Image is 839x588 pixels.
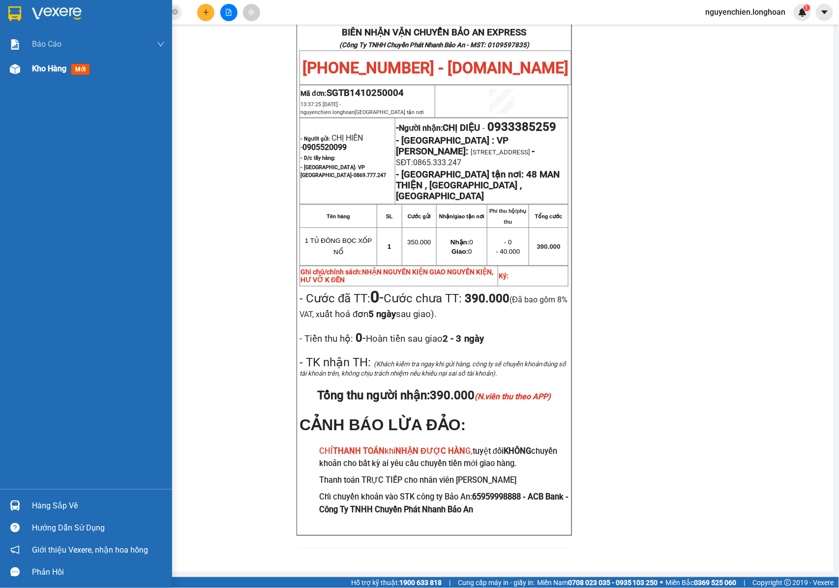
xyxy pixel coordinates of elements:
span: Ngày in phiếu: 13:17 ngày [62,20,198,30]
span: Giới thiệu Vexere, nhận hoa hồng [32,544,148,556]
div: Phản hồi [32,565,165,580]
strong: BIÊN NHẬN VẬN CHUYỂN BẢO AN EXPRESS [342,27,526,38]
span: question-circle [10,523,20,532]
span: 0905520099 [302,143,347,152]
span: Tổng thu người nhận: [317,389,551,403]
span: mới [71,64,90,75]
span: Báo cáo [32,38,61,50]
span: Miền Nam [537,577,658,588]
span: Người nhận: [399,124,480,133]
strong: CSKH: [27,33,52,42]
span: copyright [784,579,791,586]
img: warehouse-icon [10,500,20,511]
span: - [532,147,535,157]
strong: 48 MAN THIỆN , [GEOGRAPHIC_DATA] , [GEOGRAPHIC_DATA] [396,170,560,202]
span: | [744,577,746,588]
strong: KHÔNG [504,447,531,456]
span: 1 [388,243,391,251]
strong: Ghi chú/chính sách: [300,268,493,284]
strong: Tên hàng [327,214,350,220]
h3: Chỉ chuyển khoản vào STK công ty Bảo An: [319,491,569,516]
span: SGTB1410250004 [327,88,404,98]
span: - Tiền thu hộ: [300,334,353,345]
strong: 5 ngày [369,309,396,320]
button: caret-down [816,4,833,21]
strong: SL [386,214,393,220]
span: CẢNH BÁO LỪA ĐẢO: [300,416,466,434]
span: NHẬN NGUYÊN KIỆN GIAO NGUYÊN KIỆN, HƯ VỠ K ĐỀN [300,268,493,284]
span: nguyenchien.longhoan [698,6,794,18]
span: CHỊ DIỆU [443,123,480,134]
span: 1 TỦ ĐÔNG BỌC XỐP NỔ [305,237,372,256]
span: - 40.000 [496,248,520,256]
span: Cước chưa TT: [300,292,568,321]
img: solution-icon [10,39,20,50]
span: 390.000 [430,389,551,403]
div: Hướng dẫn sử dụng [32,521,165,535]
span: CHỊ HIỀN - [300,134,363,152]
img: warehouse-icon [10,64,20,74]
strong: Giao: [451,248,468,256]
span: Hoàn tiền sau giao [366,334,484,345]
span: [STREET_ADDRESS] [471,149,530,156]
span: 0869.777.247 [354,173,386,179]
span: down [157,40,165,48]
span: [PHONE_NUMBER] - [DOMAIN_NAME] [302,59,569,77]
span: 0 [450,239,473,246]
strong: 0369 525 060 [694,579,737,587]
strong: Nhận: [450,239,469,246]
span: 390.000 [537,243,561,251]
span: Miền Bắc [666,577,737,588]
span: 0865.333.247 [414,158,462,168]
span: caret-down [820,8,829,17]
div: Hàng sắp về [32,499,165,513]
strong: 0708 023 035 - 0935 103 250 [568,579,658,587]
strong: - [396,123,480,134]
strong: Phí thu hộ/phụ thu [489,208,527,225]
span: - [480,124,487,133]
span: message [10,567,20,577]
em: (N.viên thu theo APP) [475,392,551,402]
span: close-circle [172,8,178,17]
span: (Khách kiểm tra ngay khi gửi hàng, công ty sẽ chuyển khoản đúng số tài khoản trên, không chịu trá... [300,361,566,378]
span: - 0 [504,239,512,246]
strong: (Công Ty TNHH Chuyển Phát Nhanh Bảo An - MST: 0109597835) [339,41,529,49]
strong: PHIẾU DÁN LÊN HÀNG [65,4,195,18]
h3: tuyệt đối chuyển khoản cho bất kỳ ai yêu cầu chuyển tiền mới giao hàng. [319,445,569,470]
span: Mã đơn: SGTB1410250003 [4,59,151,73]
strong: 0 [353,331,362,345]
span: Mã đơn: [300,89,404,97]
span: - [353,331,484,345]
span: SĐT: [396,158,414,168]
strong: 0 [371,288,380,307]
strong: Tổng cước [535,214,562,220]
span: notification [10,545,20,555]
span: plus [203,9,210,16]
strong: THANH TOÁN [333,447,385,456]
span: nguyenchien.longhoan [300,109,424,116]
img: icon-new-feature [798,8,807,17]
span: [GEOGRAPHIC_DATA] tận nơi [355,109,424,116]
span: ngày [464,334,484,345]
span: - [GEOGRAPHIC_DATA]: VP [GEOGRAPHIC_DATA]- [300,165,386,179]
strong: Cước gửi [408,214,431,220]
span: file-add [225,9,232,16]
strong: - Người gửi: [300,136,330,143]
span: 13:37:25 [DATE] - [300,101,424,116]
sup: 1 [804,4,810,11]
span: ⚪️ [660,581,663,585]
span: - [GEOGRAPHIC_DATA] : VP [PERSON_NAME]: [396,136,509,157]
span: 350.000 [407,239,431,246]
strong: 65959998888 - ACB Bank - Công Ty TNHH Chuyển Phát Nhanh Bảo An [319,493,569,515]
span: Hỗ trợ kỹ thuật: [351,577,442,588]
span: 1 [805,4,809,11]
span: CÔNG TY TNHH CHUYỂN PHÁT NHANH BẢO AN [86,33,180,51]
span: - TK nhận TH: [300,356,371,370]
strong: Ký: [499,272,509,280]
strong: 1900 633 818 [399,579,442,587]
span: Cung cấp máy in - giấy in: [458,577,535,588]
h3: Thanh toán TRỰC TIẾP cho nhân viên [PERSON_NAME] [319,474,569,487]
button: file-add [220,4,238,21]
strong: - [GEOGRAPHIC_DATA] tận nơi: [396,170,524,180]
span: CHỈ khi G, [319,447,473,456]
